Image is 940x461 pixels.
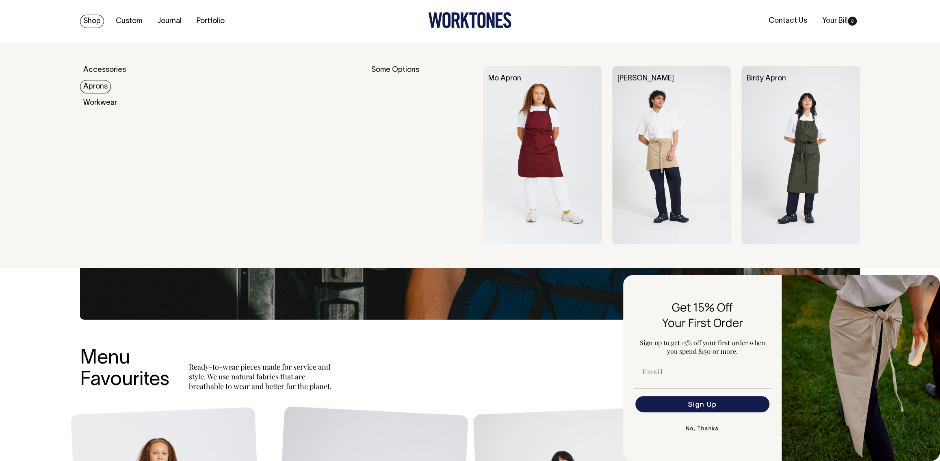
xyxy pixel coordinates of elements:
img: Bobby Apron [612,66,731,244]
a: Your Bill0 [819,14,860,28]
div: Some Options [371,66,472,244]
span: 0 [848,17,857,26]
a: Contact Us [765,14,810,28]
div: FLYOUT Form [623,275,940,461]
a: Accessories [80,63,129,77]
h3: Menu Favourites [80,348,169,391]
a: Mo Apron [488,75,521,82]
a: Journal [154,15,185,28]
span: Your First Order [662,315,743,330]
a: Shop [80,15,104,28]
img: Mo Apron [483,66,602,244]
a: Aprons [80,80,111,93]
img: Birdy Apron [741,66,860,244]
button: Sign Up [635,396,769,412]
img: 5e34ad8f-4f05-4173-92a8-ea475ee49ac9.jpeg [782,275,940,461]
a: Custom [113,15,145,28]
button: No, Thanks [634,420,771,437]
button: Close dialog [926,279,936,289]
span: Sign up to get 15% off your first order when you spend $150 or more. [640,338,765,355]
p: Ready-to-wear pieces made for service and style. We use natural fabrics that are breathable to we... [189,362,335,391]
a: Portfolio [193,15,228,28]
a: Birdy Apron [747,75,786,82]
a: Workwear [80,96,120,110]
span: Get 15% Off [672,299,733,315]
input: Email [635,364,769,380]
a: [PERSON_NAME] [617,75,674,82]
